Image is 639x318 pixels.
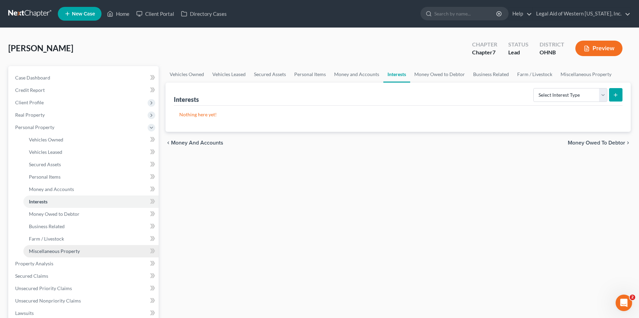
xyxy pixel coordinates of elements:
a: Vehicles Leased [23,146,159,158]
span: Unsecured Priority Claims [15,285,72,291]
p: Nothing here yet! [179,111,617,118]
span: Lawsuits [15,310,34,316]
span: Secured Assets [29,161,61,167]
a: Directory Cases [178,8,230,20]
a: Money Owed to Debtor [23,208,159,220]
span: Credit Report [15,87,45,93]
span: [PERSON_NAME] [8,43,73,53]
span: Secured Claims [15,273,48,279]
a: Help [509,8,532,20]
a: Credit Report [10,84,159,96]
span: Vehicles Leased [29,149,62,155]
button: Preview [575,41,622,56]
a: Case Dashboard [10,72,159,84]
span: Property Analysis [15,261,53,266]
i: chevron_left [166,140,171,146]
a: Farm / Livestock [513,66,556,83]
div: Chapter [472,49,497,56]
span: 2 [630,295,635,300]
span: Money and Accounts [29,186,74,192]
a: Vehicles Owned [166,66,208,83]
div: District [540,41,564,49]
span: Personal Items [29,174,61,180]
iframe: Intercom live chat [616,295,632,311]
div: OHNB [540,49,564,56]
a: Unsecured Priority Claims [10,282,159,295]
button: Money Owed to Debtor chevron_right [568,140,631,146]
span: Personal Property [15,124,54,130]
a: Unsecured Nonpriority Claims [10,295,159,307]
span: Money Owed to Debtor [568,140,625,146]
a: Personal Items [23,171,159,183]
span: Money and Accounts [171,140,223,146]
a: Farm / Livestock [23,233,159,245]
a: Money and Accounts [330,66,383,83]
span: Miscellaneous Property [29,248,80,254]
span: New Case [72,11,95,17]
a: Personal Items [290,66,330,83]
div: Interests [174,95,199,104]
a: Client Portal [133,8,178,20]
a: Vehicles Owned [23,134,159,146]
div: Status [508,41,529,49]
a: Secured Assets [250,66,290,83]
a: Business Related [469,66,513,83]
div: Chapter [472,41,497,49]
a: Miscellaneous Property [556,66,616,83]
span: Real Property [15,112,45,118]
i: chevron_right [625,140,631,146]
span: Business Related [29,223,65,229]
a: Money and Accounts [23,183,159,195]
span: Client Profile [15,99,44,105]
span: Interests [29,199,47,204]
span: Case Dashboard [15,75,50,81]
a: Interests [23,195,159,208]
a: Secured Claims [10,270,159,282]
a: Home [104,8,133,20]
a: Vehicles Leased [208,66,250,83]
a: Money Owed to Debtor [410,66,469,83]
a: Interests [383,66,410,83]
input: Search by name... [434,7,497,20]
span: Vehicles Owned [29,137,63,142]
span: Unsecured Nonpriority Claims [15,298,81,304]
a: Business Related [23,220,159,233]
a: Secured Assets [23,158,159,171]
span: 7 [492,49,496,55]
span: Farm / Livestock [29,236,64,242]
button: chevron_left Money and Accounts [166,140,223,146]
div: Lead [508,49,529,56]
a: Property Analysis [10,257,159,270]
a: Miscellaneous Property [23,245,159,257]
a: Legal Aid of Western [US_STATE], Inc. [533,8,630,20]
span: Money Owed to Debtor [29,211,79,217]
